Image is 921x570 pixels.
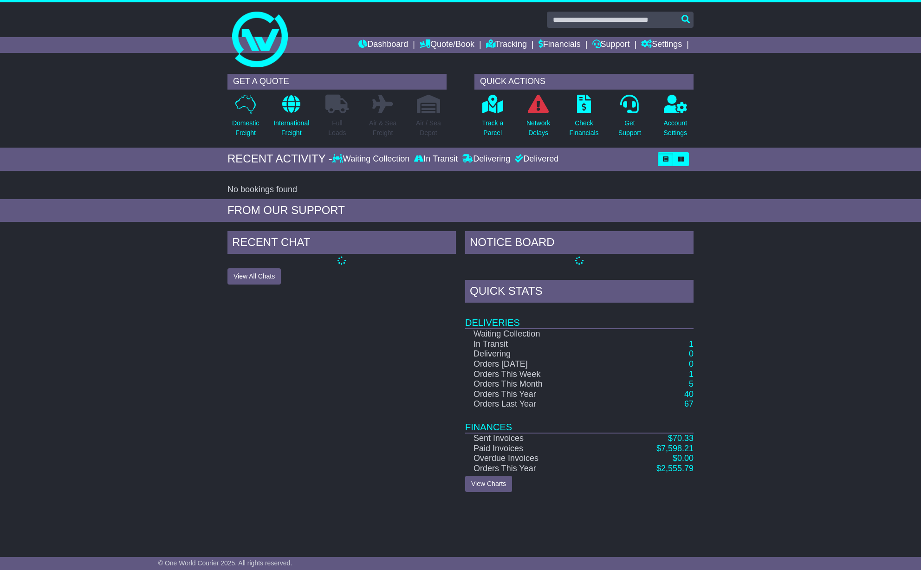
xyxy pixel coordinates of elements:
a: 67 [684,399,694,408]
td: Finances [465,409,694,433]
td: Waiting Collection [465,329,609,339]
a: Tracking [486,37,527,53]
p: Track a Parcel [482,118,503,138]
td: Orders This Year [465,464,609,474]
p: Air / Sea Depot [416,118,441,138]
a: Quote/Book [420,37,474,53]
a: 1 [689,369,694,379]
div: Waiting Collection [332,154,412,164]
span: 2,555.79 [661,464,694,473]
a: $7,598.21 [656,444,694,453]
a: DomesticFreight [232,94,259,143]
p: Get Support [618,118,641,138]
div: NOTICE BOARD [465,231,694,256]
td: Orders This Month [465,379,609,389]
p: Check Financials [570,118,599,138]
p: International Freight [273,118,309,138]
p: Full Loads [325,118,349,138]
div: Delivered [512,154,558,164]
td: Paid Invoices [465,444,609,454]
td: Delivering [465,349,609,359]
td: Overdue Invoices [465,453,609,464]
span: © One World Courier 2025. All rights reserved. [158,559,292,567]
a: View Charts [465,476,512,492]
a: NetworkDelays [526,94,551,143]
a: 1 [689,339,694,349]
td: Orders [DATE] [465,359,609,369]
div: Quick Stats [465,280,694,305]
div: Delivering [460,154,512,164]
a: Settings [641,37,682,53]
a: 40 [684,389,694,399]
p: Network Delays [526,118,550,138]
a: AccountSettings [663,94,688,143]
a: $2,555.79 [656,464,694,473]
div: RECENT CHAT [227,231,456,256]
span: 7,598.21 [661,444,694,453]
a: GetSupport [618,94,642,143]
div: In Transit [412,154,460,164]
td: Deliveries [465,305,694,329]
td: Sent Invoices [465,433,609,444]
div: No bookings found [227,185,694,195]
a: $0.00 [673,453,694,463]
p: Domestic Freight [232,118,259,138]
div: RECENT ACTIVITY - [227,152,332,166]
td: Orders This Week [465,369,609,380]
a: Dashboard [358,37,408,53]
a: Support [592,37,630,53]
button: View All Chats [227,268,281,285]
div: FROM OUR SUPPORT [227,204,694,217]
span: 70.33 [673,434,694,443]
a: Track aParcel [481,94,504,143]
td: Orders Last Year [465,399,609,409]
a: CheckFinancials [569,94,599,143]
a: $70.33 [668,434,694,443]
td: Orders This Year [465,389,609,400]
a: Financials [538,37,581,53]
div: QUICK ACTIONS [474,74,694,90]
span: 0.00 [677,453,694,463]
p: Account Settings [664,118,688,138]
a: InternationalFreight [273,94,310,143]
a: 5 [689,379,694,389]
a: 0 [689,349,694,358]
a: 0 [689,359,694,369]
td: In Transit [465,339,609,350]
div: GET A QUOTE [227,74,447,90]
p: Air & Sea Freight [369,118,396,138]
